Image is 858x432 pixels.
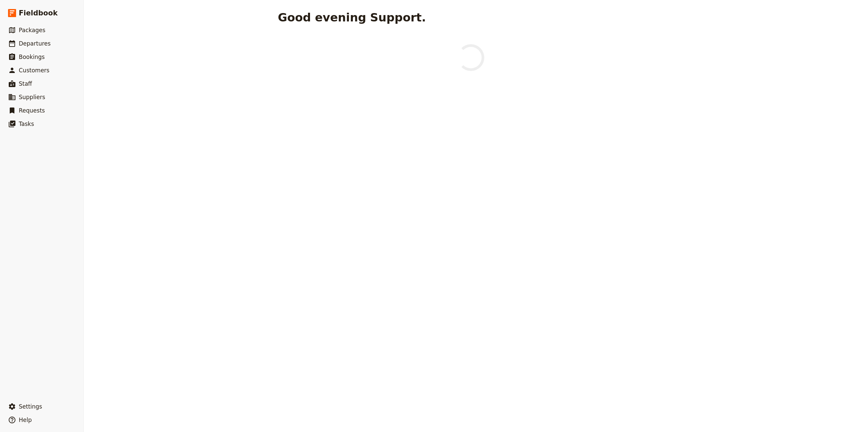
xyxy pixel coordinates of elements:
span: Requests [19,107,45,114]
span: Bookings [19,54,45,60]
span: Packages [19,27,45,33]
span: Tasks [19,121,34,127]
span: Staff [19,80,32,87]
span: Settings [19,403,42,410]
span: Suppliers [19,94,45,100]
span: Departures [19,40,51,47]
span: Help [19,417,32,423]
span: Fieldbook [19,8,58,18]
h1: Good evening Support. [278,11,426,24]
span: Customers [19,67,49,74]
